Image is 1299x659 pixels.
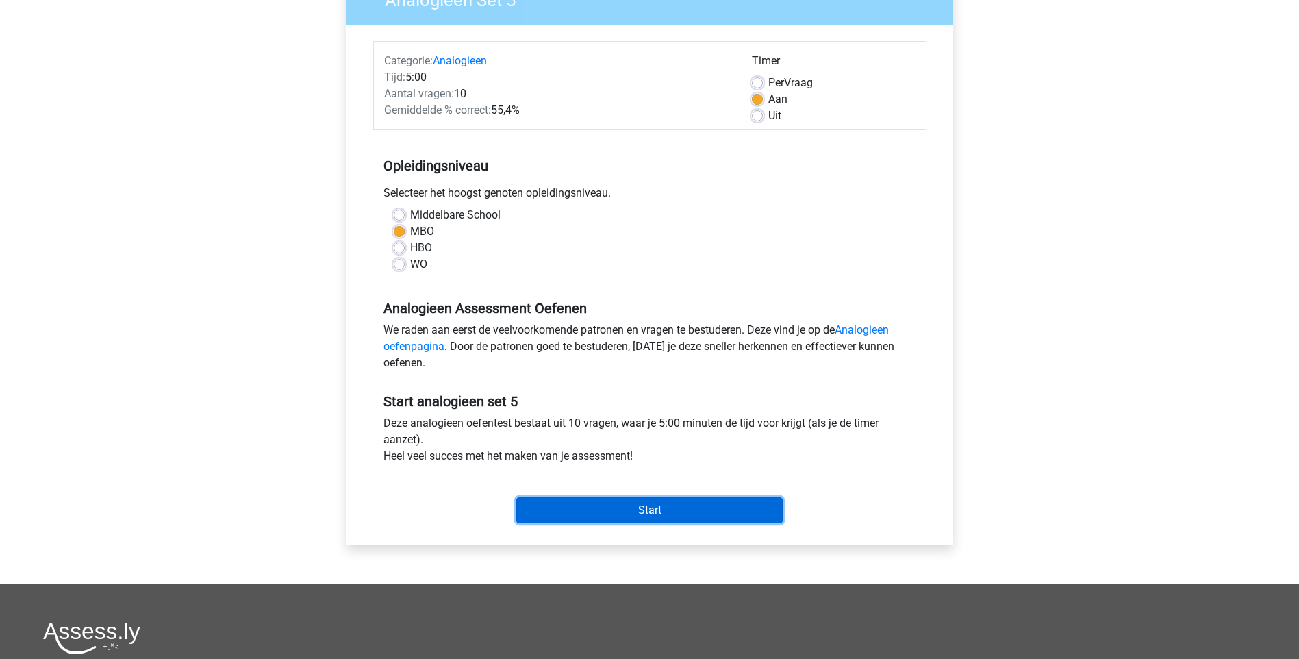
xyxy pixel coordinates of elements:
input: Start [516,497,783,523]
span: Tijd: [384,71,405,84]
label: Vraag [768,75,813,91]
img: Assessly logo [43,622,140,654]
a: Analogieen [433,54,487,67]
span: Gemiddelde % correct: [384,103,491,116]
label: WO [410,256,427,273]
span: Aantal vragen: [384,87,454,100]
h5: Opleidingsniveau [383,152,916,179]
div: We raden aan eerst de veelvoorkomende patronen en vragen te bestuderen. Deze vind je op de . Door... [373,322,926,377]
span: Categorie: [384,54,433,67]
div: Deze analogieen oefentest bestaat uit 10 vragen, waar je 5:00 minuten de tijd voor krijgt (als je... [373,415,926,470]
span: Per [768,76,784,89]
div: Timer [752,53,916,75]
div: 5:00 [374,69,742,86]
div: 10 [374,86,742,102]
label: Uit [768,108,781,124]
label: MBO [410,223,434,240]
h5: Start analogieen set 5 [383,393,916,410]
label: Aan [768,91,787,108]
div: 55,4% [374,102,742,119]
h5: Analogieen Assessment Oefenen [383,300,916,316]
label: Middelbare School [410,207,501,223]
div: Selecteer het hoogst genoten opleidingsniveau. [373,185,926,207]
label: HBO [410,240,432,256]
